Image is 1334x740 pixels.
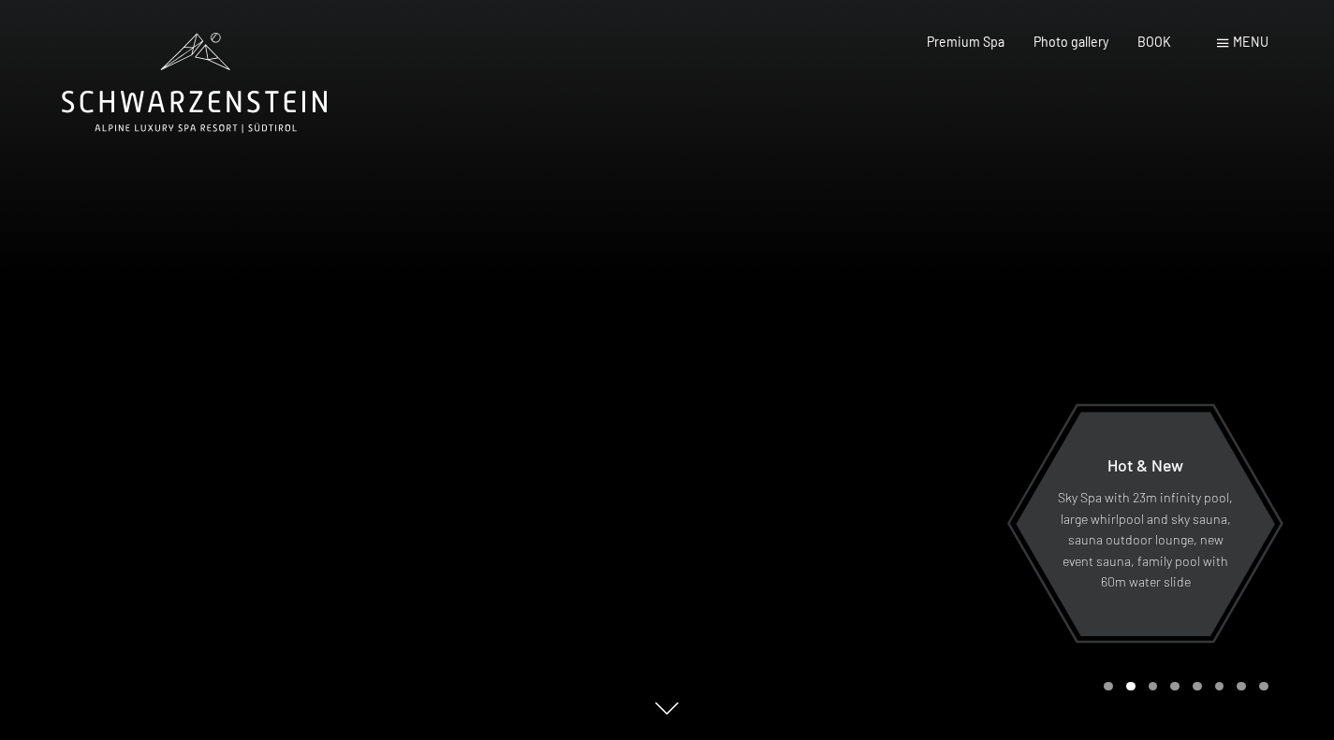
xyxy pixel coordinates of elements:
div: Carousel Page 5 [1193,682,1202,691]
div: Carousel Page 6 [1215,682,1224,691]
div: Carousel Page 4 [1170,682,1180,691]
a: BOOK [1137,34,1171,50]
font: Hot & New [1107,455,1183,475]
div: Carousel Page 3 [1149,682,1158,691]
font: Sky Spa with 23m infinity pool, large whirlpool and sky sauna, sauna outdoor lounge, new event sa... [1058,489,1233,589]
a: Photo gallery [1033,34,1108,50]
font: menu [1233,34,1268,50]
a: Premium Spa [927,34,1004,50]
div: Carousel Page 2 (Current Slide) [1126,682,1136,691]
div: Carousel Page 7 [1237,682,1246,691]
div: Carousel Page 8 [1259,682,1268,691]
a: Hot & New Sky Spa with 23m infinity pool, large whirlpool and sky sauna, sauna outdoor lounge, ne... [1015,411,1276,637]
div: Carousel Pagination [1097,682,1268,691]
div: Carousel Page 1 [1104,682,1113,691]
